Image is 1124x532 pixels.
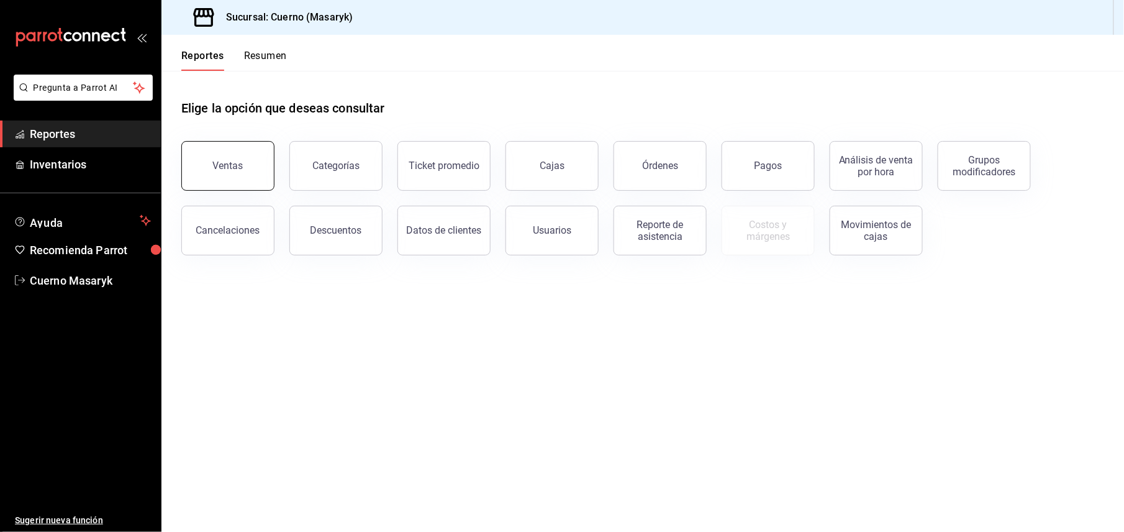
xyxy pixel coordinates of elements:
[938,141,1031,191] button: Grupos modificadores
[830,141,923,191] button: Análisis de venta por hora
[244,50,287,71] button: Resumen
[533,224,571,236] div: Usuarios
[614,206,707,255] button: Reporte de asistencia
[310,224,362,236] div: Descuentos
[14,75,153,101] button: Pregunta a Parrot AI
[838,154,915,178] div: Análisis de venta por hora
[505,141,599,191] button: Cajas
[622,219,699,242] div: Reporte de asistencia
[30,126,151,142] span: Reportes
[137,32,147,42] button: open_drawer_menu
[540,160,564,172] div: Cajas
[830,206,923,255] button: Movimientos de cajas
[34,81,134,94] span: Pregunta a Parrot AI
[213,160,243,172] div: Ventas
[407,224,482,236] div: Datos de clientes
[397,141,491,191] button: Ticket promedio
[181,50,287,71] div: navigation tabs
[181,99,385,117] h1: Elige la opción que deseas consultar
[30,242,151,259] span: Recomienda Parrot
[30,156,151,173] span: Inventarios
[9,90,153,103] a: Pregunta a Parrot AI
[722,141,815,191] button: Pagos
[181,206,274,255] button: Cancelaciones
[642,160,678,172] div: Órdenes
[196,224,260,236] div: Cancelaciones
[614,141,707,191] button: Órdenes
[30,213,135,228] span: Ayuda
[181,141,274,191] button: Ventas
[216,10,353,25] h3: Sucursal: Cuerno (Masaryk)
[289,141,383,191] button: Categorías
[181,50,224,71] button: Reportes
[946,154,1023,178] div: Grupos modificadores
[755,160,782,172] div: Pagos
[15,514,151,527] span: Sugerir nueva función
[312,160,360,172] div: Categorías
[722,206,815,255] button: Contrata inventarios para ver este reporte
[838,219,915,242] div: Movimientos de cajas
[397,206,491,255] button: Datos de clientes
[730,219,807,242] div: Costos y márgenes
[30,272,151,289] span: Cuerno Masaryk
[505,206,599,255] button: Usuarios
[289,206,383,255] button: Descuentos
[409,160,479,172] div: Ticket promedio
